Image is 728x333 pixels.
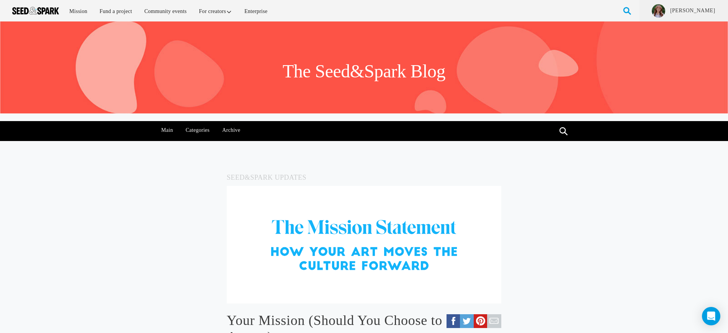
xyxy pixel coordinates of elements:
h1: The Seed&Spark Blog [283,60,445,83]
a: Community events [139,3,192,20]
h5: Seed&Spark Updates [227,172,501,183]
img: Seed amp; Spark [12,7,59,15]
a: Categories [182,121,214,139]
a: Fund a project [94,3,137,20]
img: blog%20header%2012.png [227,186,501,303]
a: For creators [194,3,238,20]
a: Enterprise [239,3,273,20]
a: [PERSON_NAME] [669,7,716,15]
div: Open Intercom Messenger [702,307,720,325]
img: fd02dab67c4ca683.png [652,4,665,18]
a: Archive [218,121,244,139]
a: Mission [64,3,93,20]
a: Main [157,121,177,139]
